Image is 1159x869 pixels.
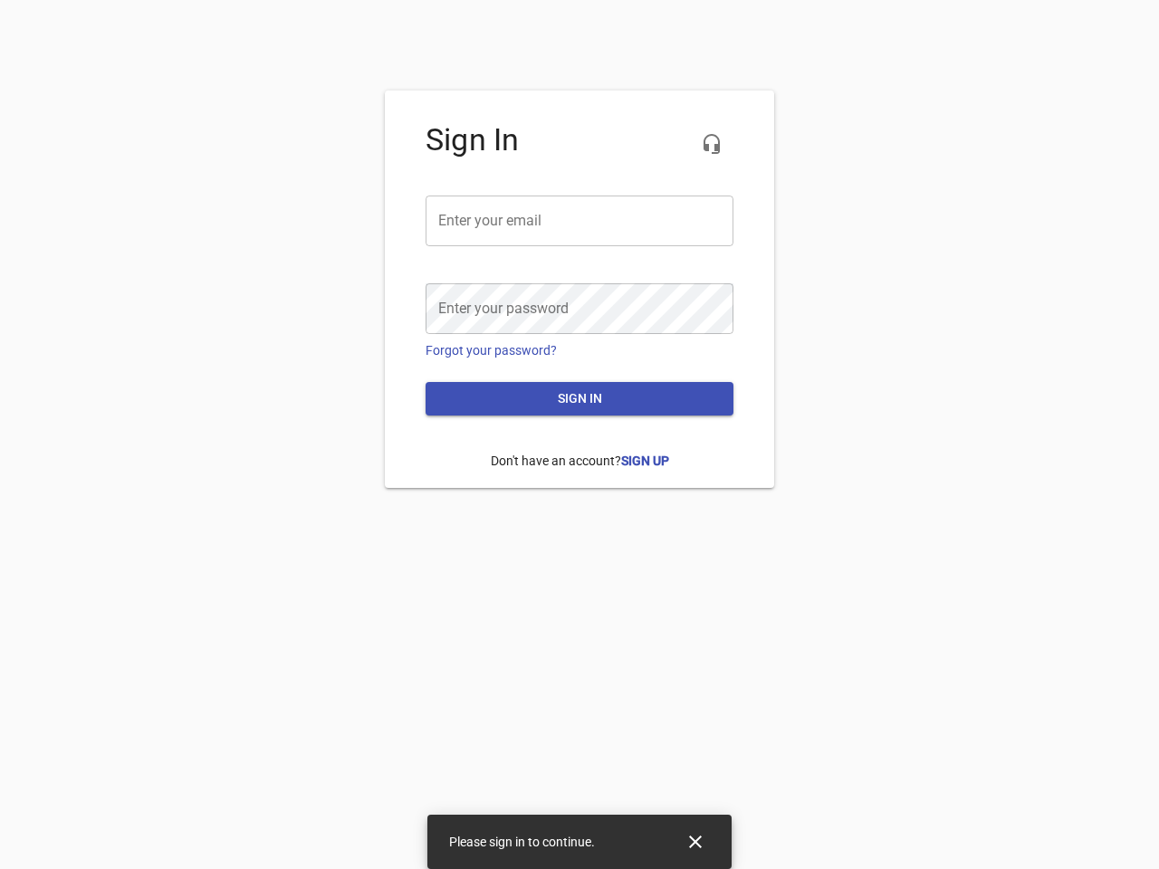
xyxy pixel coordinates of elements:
button: Live Chat [690,122,733,166]
span: Sign in [440,387,719,410]
button: Close [674,820,717,864]
h4: Sign In [426,122,733,158]
button: Sign in [426,382,733,415]
span: Please sign in to continue. [449,835,595,849]
a: Sign Up [621,454,669,468]
p: Don't have an account? [426,438,733,484]
a: Forgot your password? [426,343,557,358]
